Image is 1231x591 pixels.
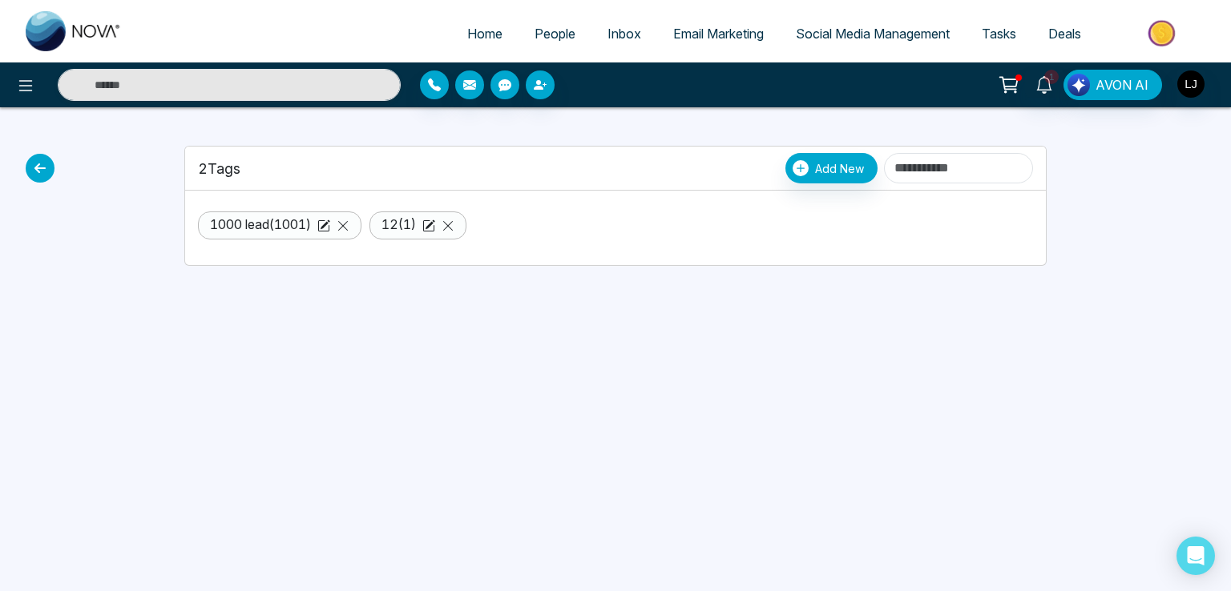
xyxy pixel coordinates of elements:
[966,18,1032,49] a: Tasks
[785,153,878,183] button: Add New
[1068,74,1090,96] img: Lead Flow
[1177,70,1205,98] img: User Avatar
[535,26,575,42] span: People
[607,26,641,42] span: Inbox
[673,26,764,42] span: Email Marketing
[1177,537,1215,575] div: Open Intercom Messenger
[467,26,502,42] span: Home
[815,160,864,177] span: Add New
[796,26,950,42] span: Social Media Management
[1064,70,1162,100] button: AVON AI
[657,18,780,49] a: Email Marketing
[519,18,591,49] a: People
[1105,15,1221,51] img: Market-place.gif
[1025,70,1064,98] a: 1
[198,158,240,179] p: 2 Tags
[381,216,416,232] a: 12(1)
[210,216,311,232] a: 1000 lead(1001)
[780,18,966,49] a: Social Media Management
[1032,18,1097,49] a: Deals
[982,26,1016,42] span: Tasks
[1048,26,1081,42] span: Deals
[26,11,122,51] img: Nova CRM Logo
[1044,70,1059,84] span: 1
[591,18,657,49] a: Inbox
[451,18,519,49] a: Home
[1096,75,1148,94] span: AVON AI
